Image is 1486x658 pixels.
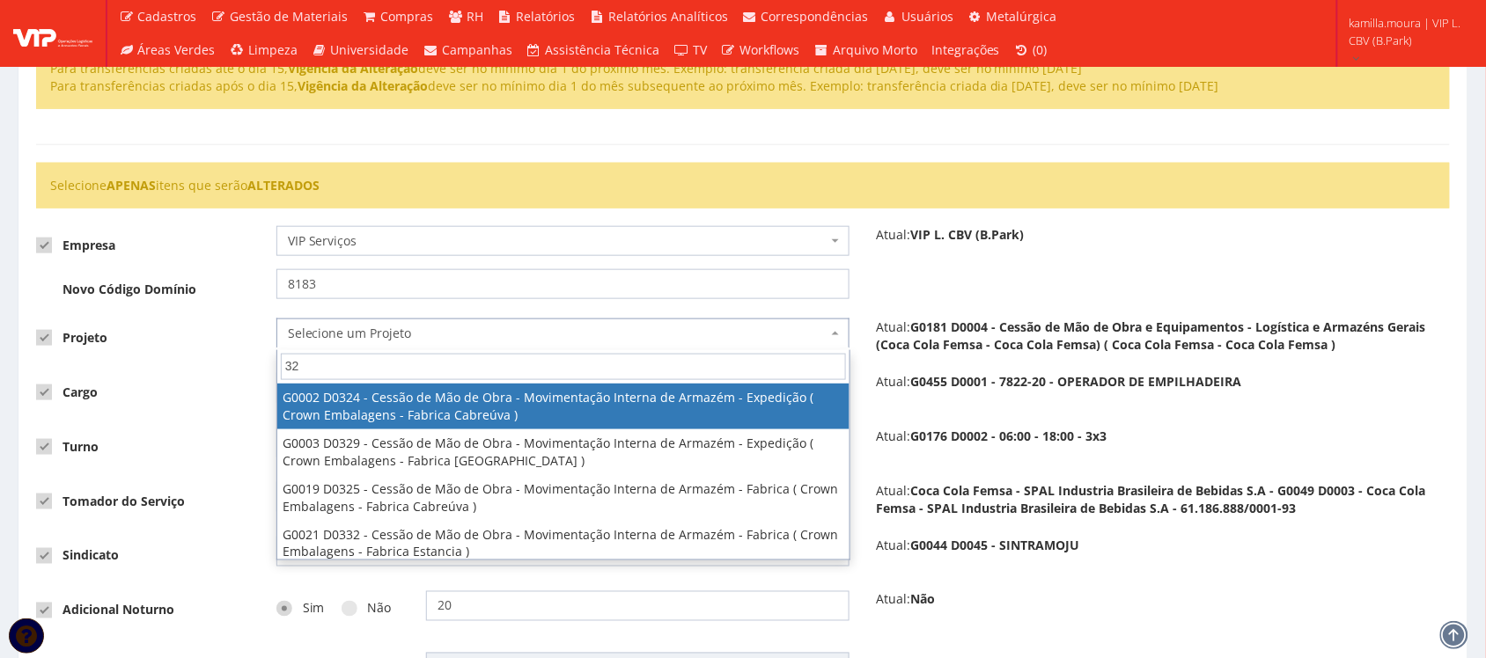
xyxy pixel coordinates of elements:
[1007,33,1055,67] a: (0)
[863,373,1463,391] div: Atual:
[277,429,850,475] li: G0003 D0329 - Cessão de Mão de Obra - Movimentação Interna de Armazém - Expedição ( Crown Embalag...
[442,41,512,58] span: Campanhas
[931,41,1000,58] span: Integrações
[305,33,416,67] a: Universidade
[36,438,99,456] label: Turno
[863,591,1463,609] div: Atual:
[667,33,715,67] a: TV
[288,232,828,250] span: VIP Serviços
[863,482,1463,517] div: Atual:
[761,8,869,25] span: Correspondências
[863,226,1463,244] div: Atual:
[342,600,392,618] label: Não
[833,41,917,58] span: Arquivo Morto
[277,521,850,567] li: G0021 D0332 - Cessão de Mão de Obra - Movimentação Interna de Armazém - Fabrica ( Crown Embalagen...
[230,8,348,25] span: Gestão de Materiais
[276,318,850,348] span: Selecione um Projeto
[36,237,115,254] label: Empresa
[276,600,325,618] label: Sim
[910,428,1107,444] strong: G0176 D0002 - 06:00 - 18:00 - 3x3
[288,60,418,77] strong: Vigência da Alteração
[13,20,92,47] img: logo
[863,428,1463,445] div: Atual:
[608,8,728,25] span: Relatórios Analíticos
[288,325,828,342] span: Selecione um Projeto
[107,177,156,194] strong: APENAS
[519,33,667,67] a: Assistência Técnica
[36,281,196,298] label: Novo Código Domínio
[693,41,707,58] span: TV
[50,60,1436,77] li: Para transferências criadas até o dia 15, deve ser no mínimo dia 1 do próximo mês. Exemplo: trans...
[50,177,1436,194] li: Selecione itens que serão
[138,41,216,58] span: Áreas Verdes
[910,591,935,608] strong: Não
[546,41,660,58] span: Assistência Técnica
[1349,14,1463,49] span: kamilla.moura | VIP L. CBV (B.Park)
[740,41,800,58] span: Workflows
[277,475,850,521] li: G0019 D0325 - Cessão de Mão de Obra - Movimentação Interna de Armazém - Fabrica ( Crown Embalagen...
[714,33,807,67] a: Workflows
[1034,41,1048,58] span: (0)
[36,547,119,565] label: Sindicato
[277,384,850,429] li: G0002 D0324 - Cessão de Mão de Obra - Movimentação Interna de Armazém - Expedição ( Crown Embalag...
[876,318,1425,353] strong: G0181 D0004 - Cessão de Mão de Obra e Equipamentos - Logística e Armazéns Gerais (Coca Cola Femsa...
[876,482,1425,516] strong: Coca Cola Femsa - SPAL Industria Brasileira de Bebidas S.A - G0049 D0003 - Coca Cola Femsa - SPAL...
[36,493,185,510] label: Tomador do Serviço
[36,329,107,347] label: Projeto
[924,33,1007,67] a: Integrações
[298,77,428,94] strong: Vigência da Alteração
[901,8,953,25] span: Usuários
[36,384,98,401] label: Cargo
[910,226,1024,243] strong: VIP L. CBV (B.Park)
[863,537,1463,554] div: Atual:
[276,226,850,256] span: VIP Serviços
[138,8,197,25] span: Cadastros
[36,602,174,619] label: Adicional Noturno
[863,318,1463,354] div: Atual:
[467,8,483,25] span: RH
[381,8,434,25] span: Compras
[248,41,298,58] span: Limpeza
[331,41,409,58] span: Universidade
[247,177,320,194] strong: ALTERADOS
[517,8,576,25] span: Relatórios
[807,33,925,67] a: Arquivo Morto
[910,373,1241,390] strong: G0455 D0001 - 7822-20 - OPERADOR DE EMPILHADEIRA
[426,591,850,621] input: Valor
[223,33,305,67] a: Limpeza
[416,33,520,67] a: Campanhas
[987,8,1057,25] span: Metalúrgica
[50,77,1436,95] li: Para transferências criadas após o dia 15, deve ser no mínimo dia 1 do mês subsequente ao próximo...
[910,537,1079,553] strong: G0044 D0045 - SINTRAMOJU
[112,33,223,67] a: Áreas Verdes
